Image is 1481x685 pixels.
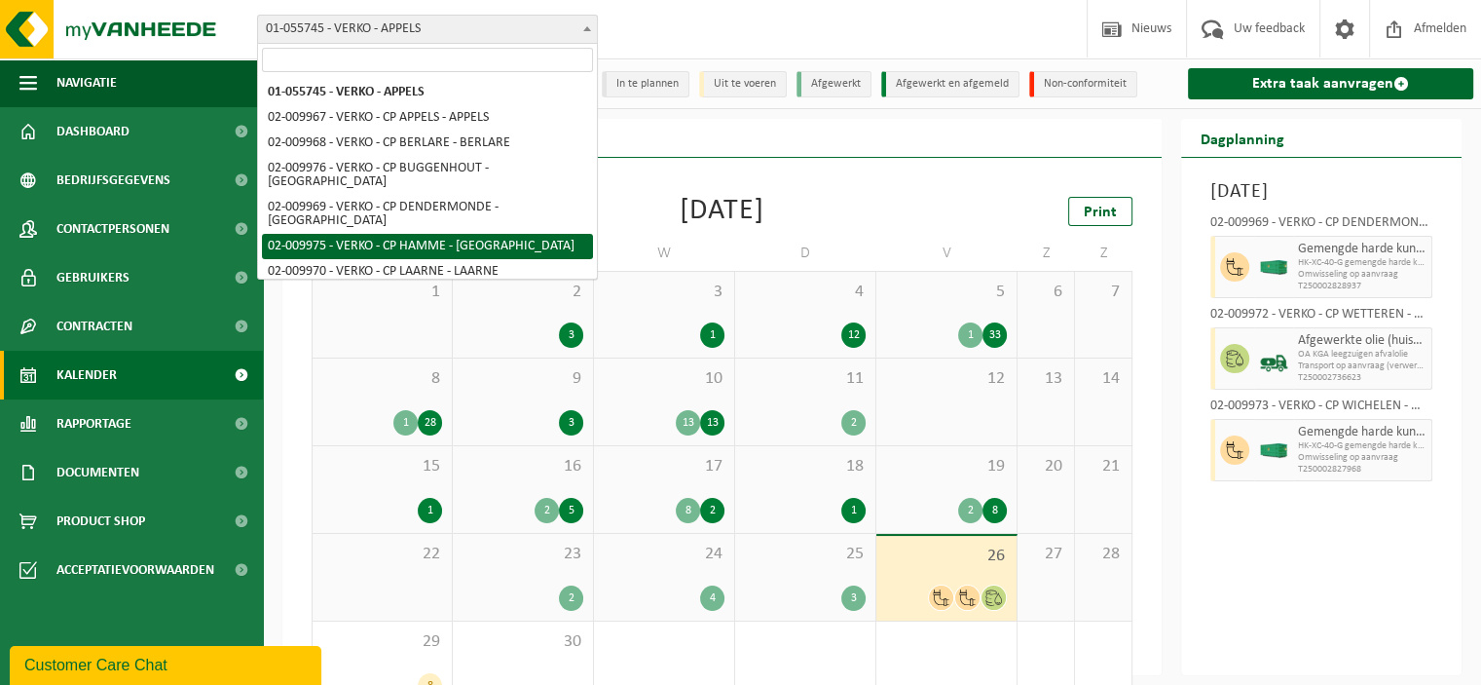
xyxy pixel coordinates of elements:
[1018,236,1075,271] td: Z
[886,368,1007,390] span: 12
[1085,544,1122,565] span: 28
[418,498,442,523] div: 1
[1210,308,1432,327] div: 02-009972 - VERKO - CP WETTEREN - WETTEREN
[745,282,866,303] span: 4
[56,351,117,400] span: Kalender
[1259,344,1288,373] img: BL-LQ-LV
[56,546,214,594] span: Acceptatievoorwaarden
[1298,452,1426,464] span: Omwisseling op aanvraag
[463,368,583,390] span: 9
[559,498,583,523] div: 5
[1027,544,1064,565] span: 27
[559,586,583,611] div: 2
[680,197,764,226] div: [DATE]
[1298,361,1426,372] span: Transport op aanvraag (verwerking inbegrepen)
[735,236,876,271] td: D
[262,131,593,156] li: 02-009968 - VERKO - CP BERLARE - BERLARE
[463,544,583,565] span: 23
[982,323,1007,348] div: 33
[1298,372,1426,384] span: T250002736623
[958,498,982,523] div: 2
[56,497,145,546] span: Product Shop
[1210,400,1432,419] div: 02-009973 - VERKO - CP WICHELEN - WICHELEN
[56,448,139,497] span: Documenten
[262,234,593,259] li: 02-009975 - VERKO - CP HAMME - [GEOGRAPHIC_DATA]
[322,368,442,390] span: 8
[841,498,866,523] div: 1
[322,544,442,565] span: 22
[841,323,866,348] div: 12
[1029,71,1137,97] li: Non-conformiteit
[700,410,724,436] div: 13
[1298,349,1426,361] span: OA KGA leegzuigen afvalolie
[886,456,1007,477] span: 19
[1075,236,1132,271] td: Z
[841,410,866,436] div: 2
[463,282,583,303] span: 2
[1181,119,1304,157] h2: Dagplanning
[258,16,597,43] span: 01-055745 - VERKO - APPELS
[262,156,593,195] li: 02-009976 - VERKO - CP BUGGENHOUT - [GEOGRAPHIC_DATA]
[1027,456,1064,477] span: 20
[463,456,583,477] span: 16
[535,498,559,523] div: 2
[1085,368,1122,390] span: 14
[604,368,724,390] span: 10
[982,498,1007,523] div: 8
[1298,281,1426,292] span: T250002828937
[322,631,442,653] span: 29
[262,195,593,234] li: 02-009969 - VERKO - CP DENDERMONDE - [GEOGRAPHIC_DATA]
[602,71,689,97] li: In te plannen
[841,586,866,611] div: 3
[559,323,583,348] div: 3
[322,282,442,303] span: 1
[1210,177,1432,207] h3: [DATE]
[604,282,724,303] span: 3
[559,410,583,436] div: 3
[1298,333,1426,349] span: Afgewerkte olie (huishoudelijk, bulk)
[1259,260,1288,275] img: HK-XC-40-GN-00
[700,586,724,611] div: 4
[1298,242,1426,257] span: Gemengde harde kunststoffen (PE, PP en PVC), recycleerbaar (industrieel)
[1085,282,1122,303] span: 7
[10,642,325,685] iframe: chat widget
[1298,440,1426,452] span: HK-XC-40-G gemengde harde kunststoffen (PE, PP en PVC), recy
[56,253,130,302] span: Gebruikers
[1027,368,1064,390] span: 13
[876,236,1018,271] td: V
[257,15,598,44] span: 01-055745 - VERKO - APPELS
[56,205,169,253] span: Contactpersonen
[745,368,866,390] span: 11
[1068,197,1132,226] a: Print
[418,410,442,436] div: 28
[56,107,130,156] span: Dashboard
[1027,282,1064,303] span: 6
[262,80,593,105] li: 01-055745 - VERKO - APPELS
[886,282,1007,303] span: 5
[700,498,724,523] div: 2
[886,546,1007,567] span: 26
[1298,269,1426,281] span: Omwisseling op aanvraag
[1298,425,1426,440] span: Gemengde harde kunststoffen (PE, PP en PVC), recycleerbaar (industrieel)
[881,71,1019,97] li: Afgewerkt en afgemeld
[262,259,593,285] li: 02-009970 - VERKO - CP LAARNE - LAARNE
[1188,68,1473,99] a: Extra taak aanvragen
[796,71,871,97] li: Afgewerkt
[958,323,982,348] div: 1
[322,456,442,477] span: 15
[745,544,866,565] span: 25
[56,156,170,205] span: Bedrijfsgegevens
[393,410,418,436] div: 1
[1084,205,1117,220] span: Print
[262,105,593,131] li: 02-009967 - VERKO - CP APPELS - APPELS
[1085,456,1122,477] span: 21
[56,400,131,448] span: Rapportage
[699,71,787,97] li: Uit te voeren
[1298,464,1426,476] span: T250002827968
[594,236,735,271] td: W
[676,410,700,436] div: 13
[676,498,700,523] div: 8
[604,456,724,477] span: 17
[463,631,583,653] span: 30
